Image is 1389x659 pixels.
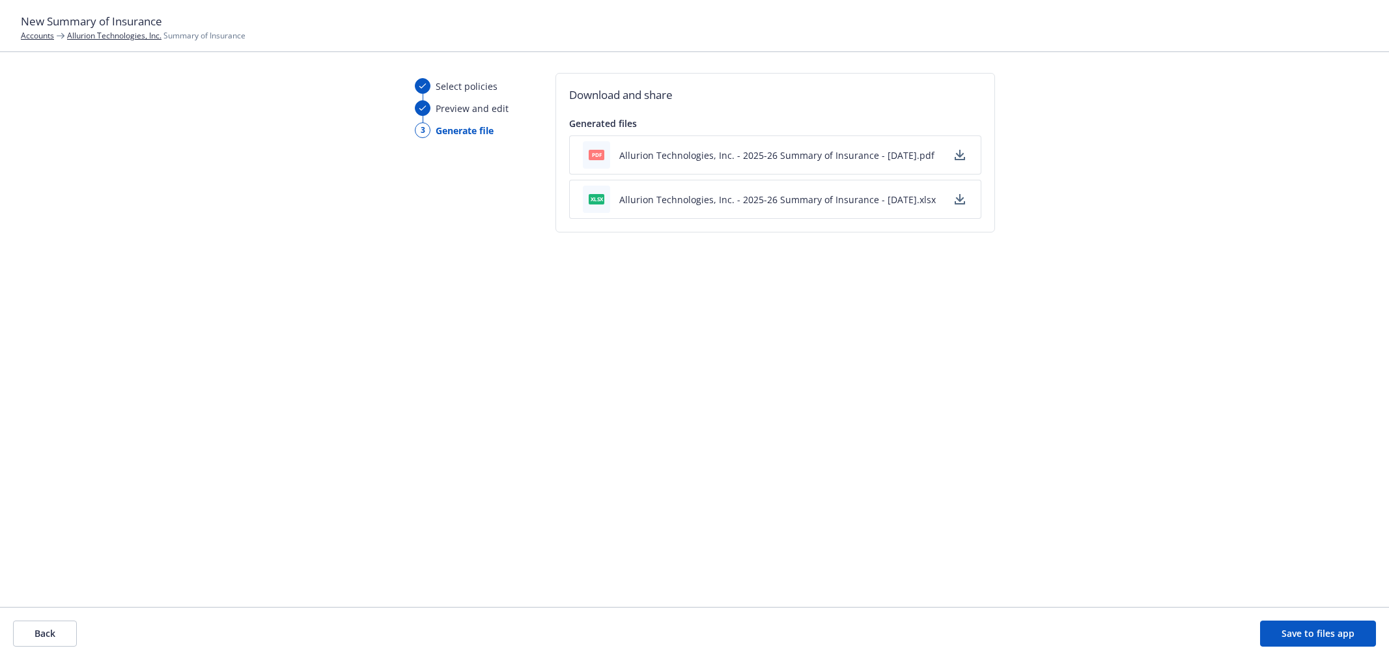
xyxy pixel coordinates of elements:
a: Allurion Technologies, Inc. [67,30,161,41]
button: Save to files app [1260,621,1376,647]
span: Summary of Insurance [67,30,246,41]
span: pdf [589,150,604,160]
span: Select policies [436,79,498,93]
a: Accounts [21,30,54,41]
span: Generate file [436,124,494,137]
h1: New Summary of Insurance [21,13,1368,30]
button: Allurion Technologies, Inc. - 2025-26 Summary of Insurance - [DATE].pdf [619,148,934,162]
span: Preview and edit [436,102,509,115]
span: xlsx [589,194,604,204]
h2: Download and share [569,87,981,104]
button: Back [13,621,77,647]
button: Allurion Technologies, Inc. - 2025-26 Summary of Insurance - [DATE].xlsx [619,193,936,206]
div: 3 [415,122,430,138]
span: Generated files [569,117,637,130]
